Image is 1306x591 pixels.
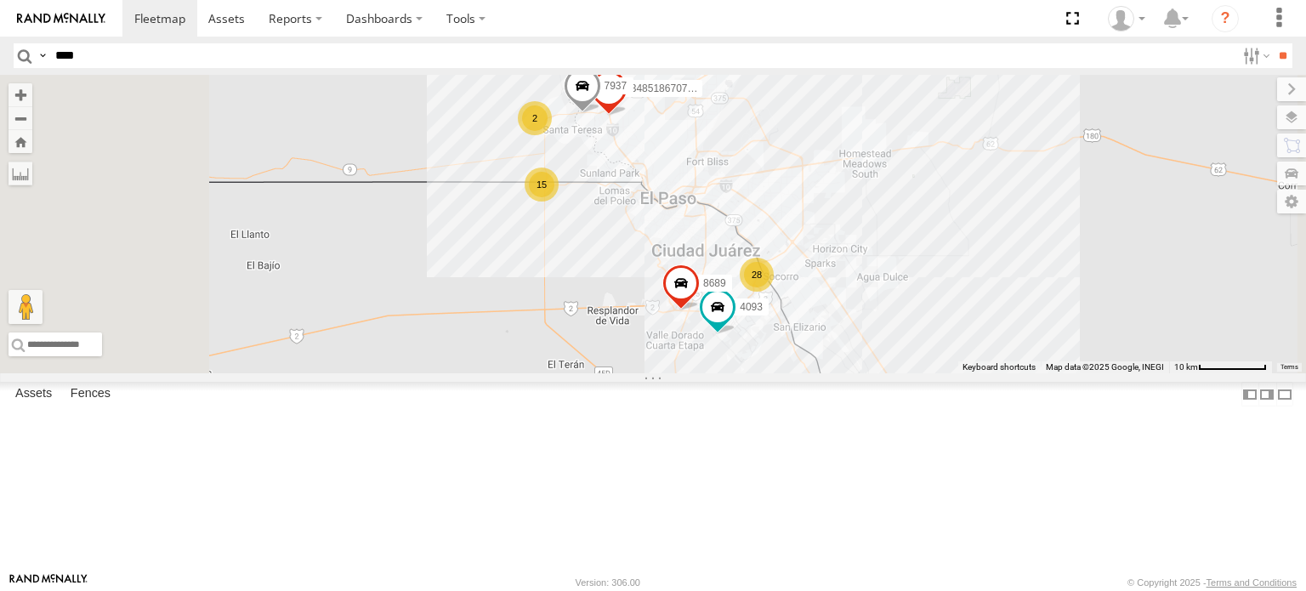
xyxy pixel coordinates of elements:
[1102,6,1151,31] div: foxconn f
[1046,362,1164,372] span: Map data ©2025 Google, INEGI
[703,277,726,289] span: 8689
[1276,382,1293,406] label: Hide Summary Table
[605,80,627,92] span: 7937
[36,43,49,68] label: Search Query
[62,383,119,406] label: Fences
[1174,362,1198,372] span: 10 km
[1169,361,1272,373] button: Map Scale: 10 km per 77 pixels
[518,101,552,135] div: 2
[962,361,1036,373] button: Keyboard shortcuts
[9,162,32,185] label: Measure
[1241,382,1258,406] label: Dock Summary Table to the Left
[1258,382,1275,406] label: Dock Summary Table to the Right
[9,290,43,324] button: Drag Pegman onto the map to open Street View
[1277,190,1306,213] label: Map Settings
[9,574,88,591] a: Visit our Website
[17,13,105,25] img: rand-logo.svg
[740,258,774,292] div: 28
[9,106,32,130] button: Zoom out
[7,383,60,406] label: Assets
[1236,43,1273,68] label: Search Filter Options
[631,82,700,94] span: 3485186707B8
[1207,577,1297,588] a: Terms and Conditions
[9,83,32,106] button: Zoom in
[576,577,640,588] div: Version: 306.00
[1212,5,1239,32] i: ?
[1127,577,1297,588] div: © Copyright 2025 -
[1280,364,1298,371] a: Terms (opens in new tab)
[525,168,559,202] div: 15
[740,301,763,313] span: 4093
[9,130,32,153] button: Zoom Home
